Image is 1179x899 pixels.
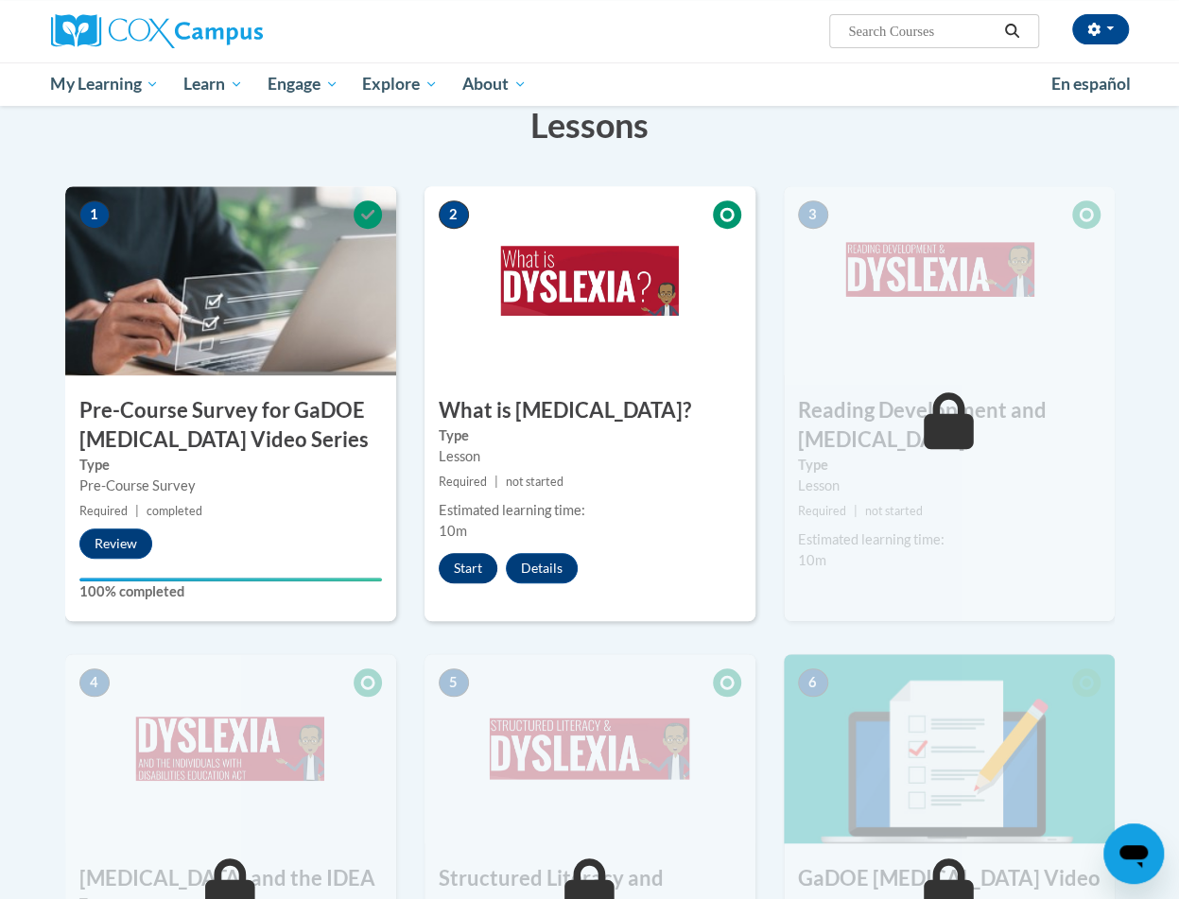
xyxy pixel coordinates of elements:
[439,553,497,583] button: Start
[79,475,382,496] div: Pre-Course Survey
[350,62,450,106] a: Explore
[494,475,498,489] span: |
[798,668,828,697] span: 6
[1103,823,1164,884] iframe: Button to launch messaging window
[784,186,1115,375] img: Course Image
[439,500,741,521] div: Estimated learning time:
[784,654,1115,843] img: Course Image
[798,455,1101,475] label: Type
[65,864,396,893] h3: [MEDICAL_DATA] and the IDEA
[784,396,1115,455] h3: Reading Development and [MEDICAL_DATA]
[51,14,391,48] a: Cox Campus
[506,553,578,583] button: Details
[65,396,396,455] h3: Pre-Course Survey for GaDOE [MEDICAL_DATA] Video Series
[255,62,351,106] a: Engage
[425,186,755,375] img: Course Image
[79,200,110,229] span: 1
[1072,14,1129,44] button: Account Settings
[798,475,1101,496] div: Lesson
[362,73,438,95] span: Explore
[439,668,469,697] span: 5
[439,523,467,539] span: 10m
[65,101,1115,148] h3: Lessons
[268,73,338,95] span: Engage
[147,504,202,518] span: completed
[798,504,846,518] span: Required
[439,475,487,489] span: Required
[79,504,128,518] span: Required
[425,654,755,843] img: Course Image
[65,654,396,843] img: Course Image
[798,552,826,568] span: 10m
[79,528,152,559] button: Review
[171,62,255,106] a: Learn
[183,73,243,95] span: Learn
[425,396,755,425] h3: What is [MEDICAL_DATA]?
[854,504,858,518] span: |
[50,73,159,95] span: My Learning
[439,446,741,467] div: Lesson
[79,581,382,602] label: 100% completed
[462,73,527,95] span: About
[65,186,396,375] img: Course Image
[450,62,539,106] a: About
[798,529,1101,550] div: Estimated learning time:
[1051,74,1131,94] span: En español
[79,455,382,475] label: Type
[997,20,1026,43] button: Search
[798,200,828,229] span: 3
[79,578,382,581] div: Your progress
[39,62,172,106] a: My Learning
[79,668,110,697] span: 4
[51,14,263,48] img: Cox Campus
[846,20,997,43] input: Search Courses
[135,504,139,518] span: |
[439,425,741,446] label: Type
[1039,64,1143,104] a: En español
[37,62,1143,106] div: Main menu
[865,504,923,518] span: not started
[439,200,469,229] span: 2
[506,475,563,489] span: not started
